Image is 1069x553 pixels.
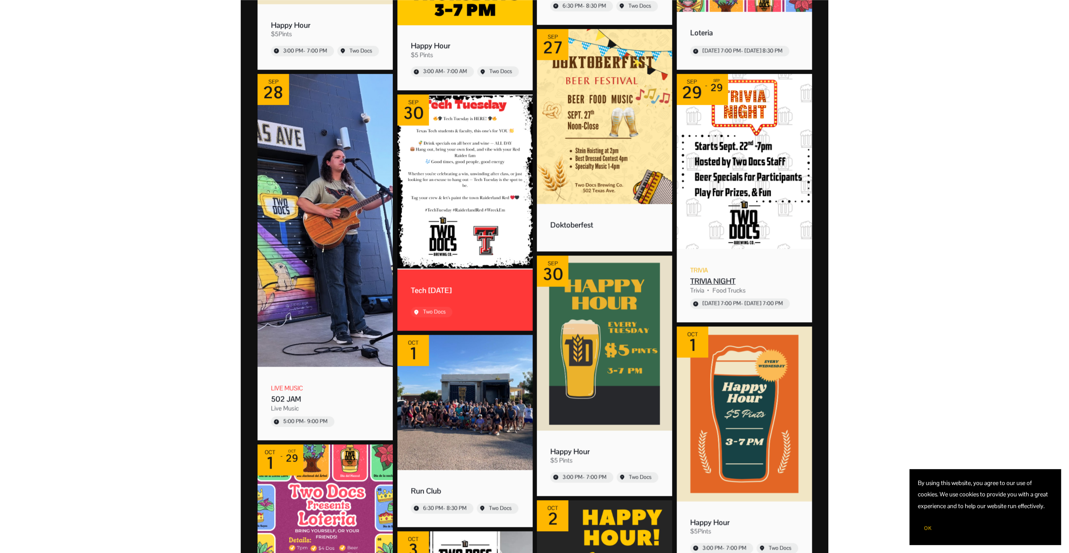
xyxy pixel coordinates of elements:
div: Event name [690,27,798,37]
div: Event name [690,276,798,286]
img: Picture for '502 JAM' event [257,74,393,367]
div: Event location [349,47,372,54]
div: Start time: 3:00 PM, end time: 7:00 PM [562,473,607,480]
div: Event tags [271,30,379,38]
div: Start time: 6:30 PM, end time: 8:30 PM [423,505,467,512]
div: Event location [629,473,651,480]
button: OK [918,520,938,536]
div: Event tags [690,286,798,294]
div: 28 [263,85,284,100]
div: Event location [489,505,512,512]
div: 2 [545,511,560,526]
div: Event category [271,384,303,392]
div: 1 [406,346,420,361]
img: Picture for 'Run Club ' event [397,335,533,470]
div: Event tags [271,404,379,412]
div: Event name [411,285,519,295]
div: Oct [406,536,420,542]
img: Picture for 'Happy Hour' event [677,326,812,501]
div: Sep [263,79,284,85]
div: 27 [542,40,562,55]
div: Event: Tech Tuesday [395,92,535,333]
div: $5Pints [271,30,292,38]
div: Event: Run Club [395,333,535,529]
div: 29 [682,85,702,100]
div: Event tags [550,456,659,464]
div: Sep [403,99,423,105]
div: Event date: September 28 [257,74,289,105]
div: Event: TRIVIA NIGHT [675,72,814,324]
div: 29 [710,82,723,92]
div: Oct [545,505,560,511]
div: Food Trucks [712,286,746,294]
img: Picture for 'Doktoberfest' event [537,29,672,204]
div: 29 [286,453,298,463]
div: Event name [411,485,519,495]
div: Start time: 7:00 PM, end time: 7:00 PM [702,300,783,307]
span: OK [924,525,932,532]
section: Cookie banner [909,469,1061,545]
div: Start time: 5:00 PM, end time: 9:00 PM [283,418,328,425]
div: Event date: October 01 [397,335,429,366]
div: Event date: September 30 [537,256,568,287]
div: $5Pints [690,527,711,535]
div: Event name [550,446,659,456]
div: Event date: October 02 [537,500,568,531]
div: Event date: September 27 [537,29,568,60]
div: Event dates: October 01 - October 29 [257,444,303,475]
div: Start time: 3:00 PM, end time: 7:00 PM [283,47,327,54]
div: 30 [542,266,563,282]
div: 30 [403,105,423,120]
div: Sep [542,261,563,266]
p: By using this website, you agree to our use of cookies. We use cookies to provide you with a grea... [918,477,1052,512]
div: Event name [271,20,379,29]
div: Event date: September 30 [397,94,429,125]
div: Event name [550,219,659,229]
div: Event name [271,394,379,404]
div: Event location [628,3,651,10]
div: $5 Pints [550,456,573,464]
div: Trivia [690,286,704,294]
div: Start time: 3:00 PM, end time: 7:00 PM [702,544,746,551]
div: Event location [769,544,791,551]
div: Event: Doktoberfest [535,27,674,253]
div: Event dates: September 29 - September 29 [677,74,728,105]
div: Live Music [271,404,299,412]
div: Start time: 7:00 PM, end time: 8:30 PM [702,47,783,55]
div: Oct [406,340,420,346]
div: Event tags [690,527,798,535]
img: Picture for 'Happy Hour' event [537,256,672,430]
div: Event tags [411,50,519,59]
img: Picture for 'Tech Tuesday' event [397,94,533,269]
div: 1 [685,337,700,352]
div: Oct [685,331,700,337]
div: Start time: 6:30 PM, end time: 8:30 PM [562,3,606,10]
div: Event name [411,41,519,50]
div: Event location [489,68,512,75]
div: Oct [263,449,277,455]
div: Start time: 3:00 AM, end time: 7:00 AM [423,68,467,75]
div: Event category [690,266,708,274]
div: Event location [423,308,446,316]
div: $5 Pints [411,50,433,59]
div: 1 [263,455,277,470]
div: Event: 502 JAM [255,72,395,442]
img: Picture for 'TRIVIA NIGHT' event [677,74,812,249]
div: Sep [710,78,723,82]
div: Event name [690,517,798,527]
div: Sep [682,79,702,85]
div: Event date: October 01 [677,326,708,357]
div: Oct [286,449,298,453]
div: Event: Happy Hour [535,253,674,498]
div: Sep [542,34,562,40]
